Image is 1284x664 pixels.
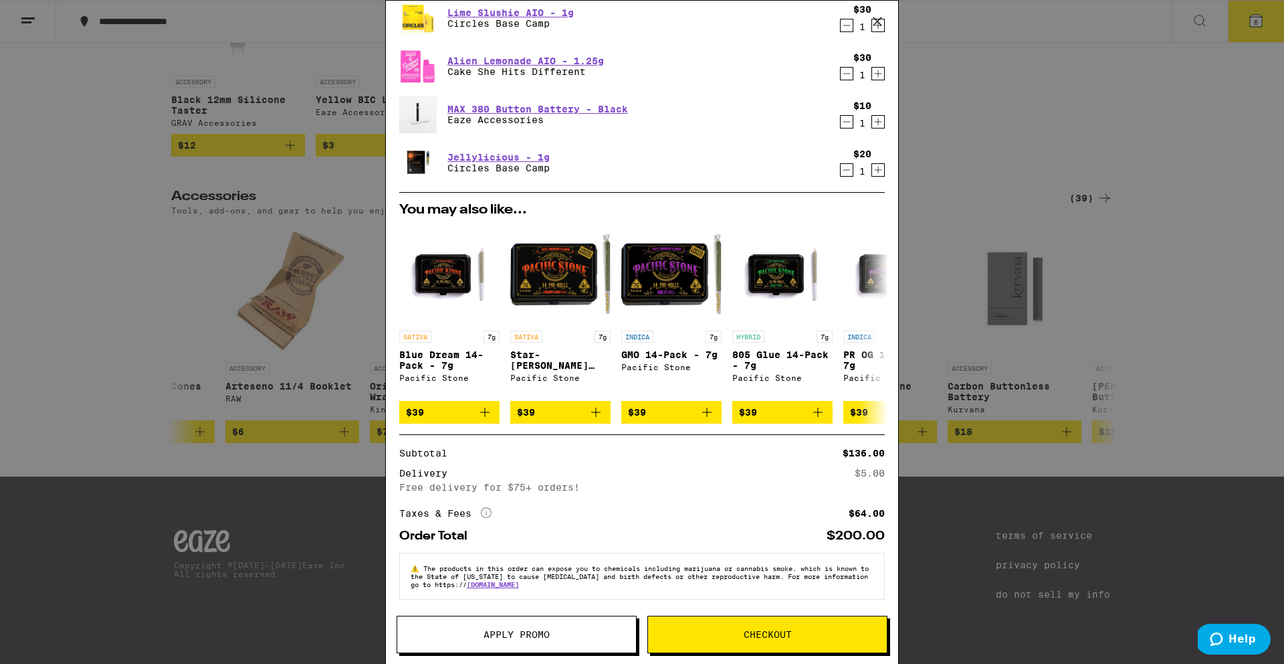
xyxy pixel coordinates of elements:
[853,166,871,177] div: 1
[706,331,722,343] p: 7g
[510,224,611,324] img: Pacific Stone - Star-berry Cough 14-Pack - 7g
[595,331,611,343] p: 7g
[621,401,722,424] button: Add to bag
[447,152,550,163] a: Jellylicious - 1g
[447,104,628,114] a: MAX 380 Button Battery - Black
[732,224,833,401] a: Open page for 805 Glue 14-Pack - 7g from Pacific Stone
[843,448,885,458] div: $136.00
[817,331,833,343] p: 7g
[840,115,853,129] button: Decrement
[467,580,519,588] a: [DOMAIN_NAME]
[411,564,423,572] span: ⚠️
[855,469,885,478] div: $5.00
[399,469,457,478] div: Delivery
[850,407,868,418] span: $39
[510,349,611,371] p: Star-[PERSON_NAME] Cough 14-Pack - 7g
[399,478,885,497] div: Free delivery for $75+ orders!
[853,21,871,32] div: 1
[510,331,542,343] p: SATIVA
[399,144,437,181] img: Circles Base Camp - Jellylicious - 1g
[447,114,628,125] p: Eaze Accessories
[399,224,500,401] a: Open page for Blue Dream 14-Pack - 7g from Pacific Stone
[447,7,574,18] a: Lime Slushie AIO - 1g
[1198,624,1271,657] iframe: Opens a widget where you can find more information
[871,67,885,80] button: Increment
[621,224,722,324] img: Pacific Stone - GMO 14-Pack - 7g
[447,163,550,173] p: Circles Base Camp
[853,70,871,80] div: 1
[843,401,944,424] button: Add to bag
[843,224,944,401] a: Open page for PR OG 14-Pack - 7g from Pacific Stone
[840,67,853,80] button: Decrement
[397,616,637,653] button: Apply Promo
[447,56,604,66] a: Alien Lemonade AIO - 1.25g
[871,163,885,177] button: Increment
[447,66,604,77] p: Cake She Hits Different
[621,331,653,343] p: INDICA
[732,331,764,343] p: HYBRID
[732,224,833,324] img: Pacific Stone - 805 Glue 14-Pack - 7g
[843,224,944,324] img: Pacific Stone - PR OG 14-Pack - 7g
[399,48,437,85] img: Cake She Hits Different - Alien Lemonade AIO - 1.25g
[843,331,875,343] p: INDICA
[406,407,424,418] span: $39
[399,96,437,133] img: Eaze Accessories - MAX 380 Button Battery - Black
[732,349,833,371] p: 805 Glue 14-Pack - 7g
[732,401,833,424] button: Add to bag
[853,100,871,111] div: $10
[853,118,871,129] div: 1
[399,373,500,382] div: Pacific Stone
[628,407,646,418] span: $39
[853,52,871,63] div: $30
[621,363,722,371] div: Pacific Stone
[849,509,885,518] div: $64.00
[647,616,887,653] button: Checkout
[621,224,722,401] a: Open page for GMO 14-Pack - 7g from Pacific Stone
[517,407,535,418] span: $39
[510,401,611,424] button: Add to bag
[447,18,574,29] p: Circles Base Camp
[411,564,869,588] span: The products in this order can expose you to chemicals including marijuana or cannabis smoke, whi...
[621,349,722,360] p: GMO 14-Pack - 7g
[399,401,500,424] button: Add to bag
[399,224,500,324] img: Pacific Stone - Blue Dream 14-Pack - 7g
[484,331,500,343] p: 7g
[840,163,853,177] button: Decrement
[843,373,944,382] div: Pacific Stone
[399,507,492,519] div: Taxes & Fees
[399,448,457,458] div: Subtotal
[484,630,550,639] span: Apply Promo
[732,373,833,382] div: Pacific Stone
[840,19,853,32] button: Decrement
[843,349,944,371] p: PR OG 14-Pack - 7g
[871,115,885,129] button: Increment
[510,373,611,382] div: Pacific Stone
[853,4,871,15] div: $30
[399,530,477,542] div: Order Total
[827,530,885,542] div: $200.00
[510,224,611,401] a: Open page for Star-berry Cough 14-Pack - 7g from Pacific Stone
[399,203,885,217] h2: You may also like...
[739,407,757,418] span: $39
[744,630,792,639] span: Checkout
[399,349,500,371] p: Blue Dream 14-Pack - 7g
[853,149,871,159] div: $20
